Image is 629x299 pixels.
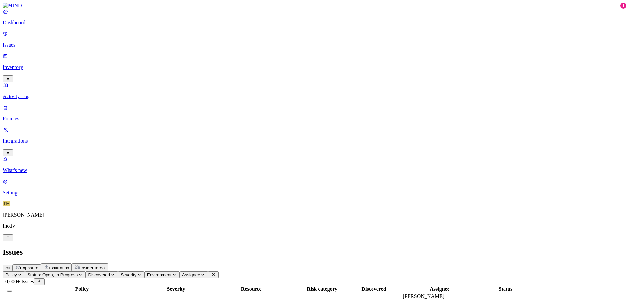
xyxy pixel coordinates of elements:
[3,9,626,26] a: Dashboard
[3,190,626,196] p: Settings
[620,3,626,9] div: 1
[88,272,110,277] span: Discovered
[3,167,626,173] p: What's new
[3,82,626,99] a: Activity Log
[3,201,10,206] span: TH
[3,212,626,218] p: [PERSON_NAME]
[3,127,626,155] a: Integrations
[3,53,626,81] a: Inventory
[182,272,200,277] span: Assignee
[299,286,345,292] div: Risk category
[3,279,34,284] span: 10,000+ Issues
[3,64,626,70] p: Inventory
[3,20,626,26] p: Dashboard
[478,286,533,292] div: Status
[3,116,626,122] p: Policies
[3,248,626,257] h2: Issues
[3,223,626,229] p: Inotiv
[7,290,12,292] button: Select all
[3,3,626,9] a: MIND
[5,266,10,270] span: All
[3,138,626,144] p: Integrations
[121,272,136,277] span: Severity
[49,266,69,270] span: Exfiltration
[3,3,22,9] img: MIND
[80,266,106,270] span: Insider threat
[205,286,298,292] div: Resource
[3,42,626,48] p: Issues
[17,286,147,292] div: Policy
[403,286,477,292] div: Assignee
[346,286,401,292] div: Discovered
[20,266,38,270] span: Exposure
[28,272,78,277] span: Status: Open, In Progress
[3,31,626,48] a: Issues
[149,286,204,292] div: Severity
[3,94,626,99] p: Activity Log
[3,105,626,122] a: Policies
[147,272,172,277] span: Environment
[5,272,17,277] span: Policy
[3,156,626,173] a: What's new
[3,179,626,196] a: Settings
